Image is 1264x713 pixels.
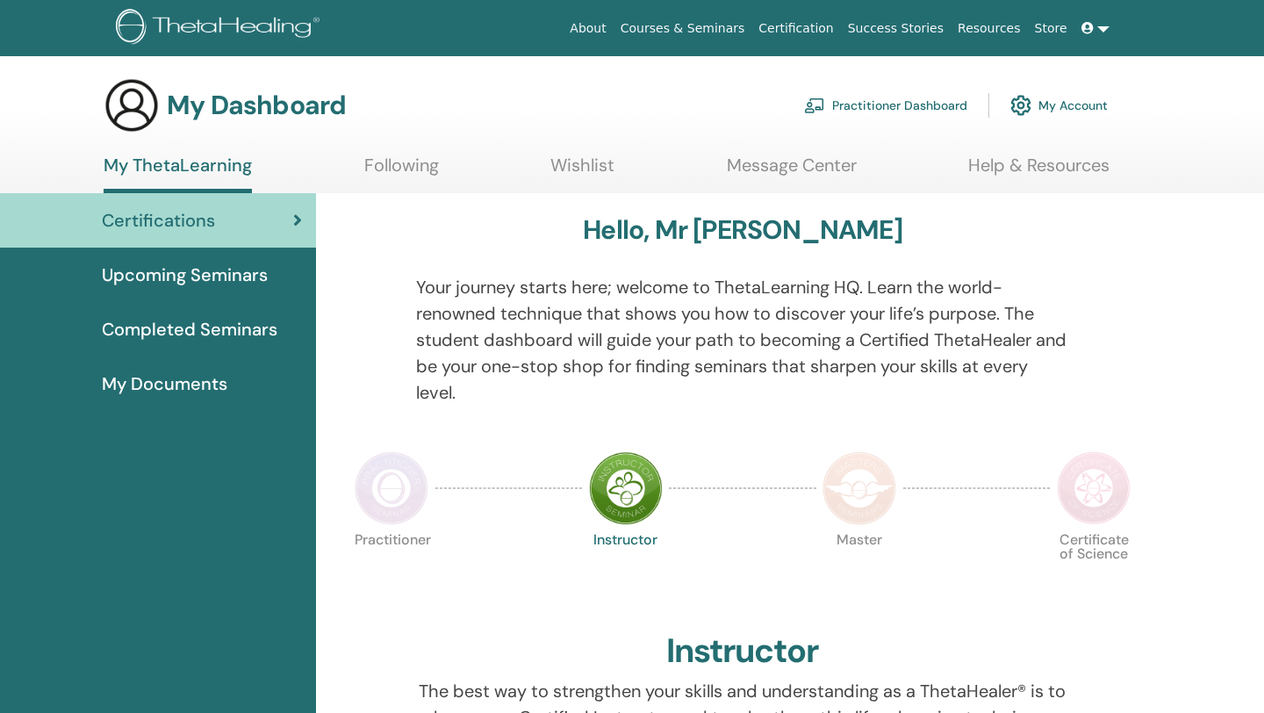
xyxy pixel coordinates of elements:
a: My ThetaLearning [104,155,252,193]
span: My Documents [102,371,227,397]
span: Upcoming Seminars [102,262,268,288]
p: Practitioner [355,533,428,607]
span: Completed Seminars [102,316,277,342]
a: Help & Resources [968,155,1110,189]
a: Message Center [727,155,857,189]
h3: My Dashboard [167,90,346,121]
img: Instructor [589,451,663,525]
a: Resources [951,12,1028,45]
p: Instructor [589,533,663,607]
a: Following [364,155,439,189]
p: Certificate of Science [1057,533,1131,607]
a: About [563,12,613,45]
a: Courses & Seminars [614,12,752,45]
img: Certificate of Science [1057,451,1131,525]
img: generic-user-icon.jpg [104,77,160,133]
a: My Account [1010,86,1108,125]
h2: Instructor [666,631,820,672]
p: Your journey starts here; welcome to ThetaLearning HQ. Learn the world-renowned technique that sh... [416,274,1070,406]
span: Certifications [102,207,215,234]
a: Wishlist [550,155,614,189]
img: chalkboard-teacher.svg [804,97,825,113]
a: Certification [751,12,840,45]
a: Practitioner Dashboard [804,86,967,125]
p: Master [822,533,896,607]
a: Success Stories [841,12,951,45]
img: Practitioner [355,451,428,525]
h3: Hello, Mr [PERSON_NAME] [583,214,902,246]
img: cog.svg [1010,90,1031,120]
img: Master [822,451,896,525]
img: logo.png [116,9,326,48]
a: Store [1028,12,1074,45]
